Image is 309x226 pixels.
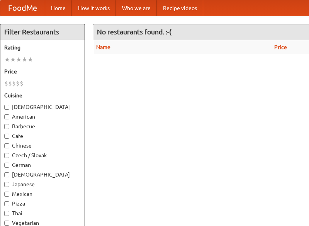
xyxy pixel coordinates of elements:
li: $ [16,79,20,88]
li: $ [8,79,12,88]
label: Czech / Slovak [4,151,81,159]
h5: Cuisine [4,92,81,99]
label: Thai [4,209,81,217]
input: Barbecue [4,124,9,129]
input: Mexican [4,192,9,197]
label: American [4,113,81,121]
label: Cafe [4,132,81,140]
li: ★ [10,55,16,64]
label: Pizza [4,200,81,207]
li: $ [4,79,8,88]
li: ★ [22,55,27,64]
ng-pluralize: No restaurants found. :-( [97,28,171,36]
input: Cafe [4,134,9,139]
label: Mexican [4,190,81,198]
input: Chinese [4,143,9,148]
h5: Price [4,68,81,75]
li: $ [12,79,16,88]
li: ★ [16,55,22,64]
input: Thai [4,211,9,216]
input: [DEMOGRAPHIC_DATA] [4,172,9,177]
a: FoodMe [0,0,45,16]
h5: Rating [4,44,81,51]
input: Pizza [4,201,9,206]
a: How it works [72,0,116,16]
input: Vegetarian [4,221,9,226]
label: Chinese [4,142,81,150]
label: Japanese [4,180,81,188]
li: ★ [4,55,10,64]
a: Price [274,44,287,50]
input: [DEMOGRAPHIC_DATA] [4,105,9,110]
input: Czech / Slovak [4,153,9,158]
input: German [4,163,9,168]
input: American [4,114,9,119]
li: $ [20,79,24,88]
input: Japanese [4,182,9,187]
a: Recipe videos [157,0,203,16]
h4: Filter Restaurants [0,24,85,40]
a: Home [45,0,72,16]
label: [DEMOGRAPHIC_DATA] [4,103,81,111]
label: German [4,161,81,169]
a: Name [96,44,110,50]
li: ★ [27,55,33,64]
a: Who we are [116,0,157,16]
label: Barbecue [4,122,81,130]
label: [DEMOGRAPHIC_DATA] [4,171,81,178]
